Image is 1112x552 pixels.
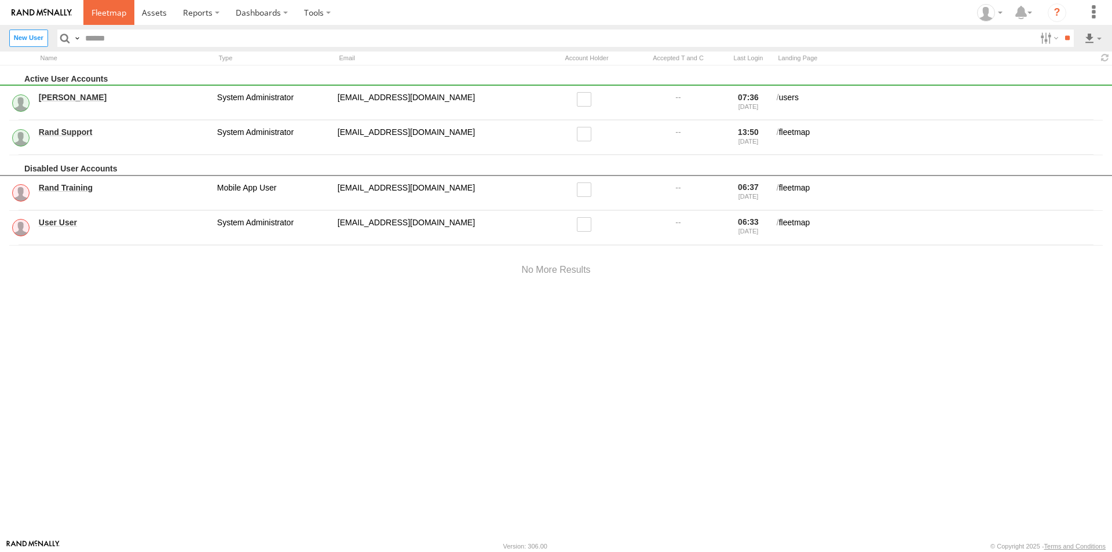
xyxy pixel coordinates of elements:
label: Read only [577,182,597,197]
img: rand-logo.svg [12,9,72,17]
label: Search Query [72,30,82,46]
div: Type [215,53,331,64]
div: System Administrator [215,215,331,240]
label: Read only [577,127,597,141]
label: Search Filter Options [1036,30,1060,46]
div: service@odysseygroupllc.com [336,90,539,115]
div: Ed Pruneda [973,4,1007,21]
div: Name [37,53,211,64]
div: Version: 306.00 [503,543,547,550]
div: randtraining@rand.com [336,181,539,206]
label: Read only [577,92,597,107]
div: 06:37 [DATE] [726,181,770,206]
div: Email [336,53,539,64]
div: System Administrator [215,125,331,150]
div: Last Login [726,53,770,64]
div: fleetmap [775,125,1103,150]
div: 06:33 [DATE] [726,215,770,240]
div: users [775,90,1103,115]
div: Account Holder [543,53,630,64]
a: Rand Training [39,182,209,193]
div: System Administrator [215,90,331,115]
div: odyssey@rand.com [336,125,539,150]
a: [PERSON_NAME] [39,92,209,103]
a: Terms and Conditions [1044,543,1106,550]
div: fortraining@train.com [336,215,539,240]
a: User User [39,217,209,228]
div: Mobile App User [215,181,331,206]
i: ? [1048,3,1066,22]
a: Visit our Website [6,540,60,552]
div: fleetmap [775,181,1103,206]
div: 07:36 [DATE] [726,90,770,115]
label: Export results as... [1083,30,1103,46]
label: Read only [577,217,597,232]
div: Has user accepted Terms and Conditions [635,53,722,64]
div: fleetmap [775,215,1103,240]
div: © Copyright 2025 - [990,543,1106,550]
div: 13:50 [DATE] [726,125,770,150]
a: Rand Support [39,127,209,137]
div: Landing Page [775,53,1093,64]
span: Refresh [1098,53,1112,64]
label: Create New User [9,30,48,46]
